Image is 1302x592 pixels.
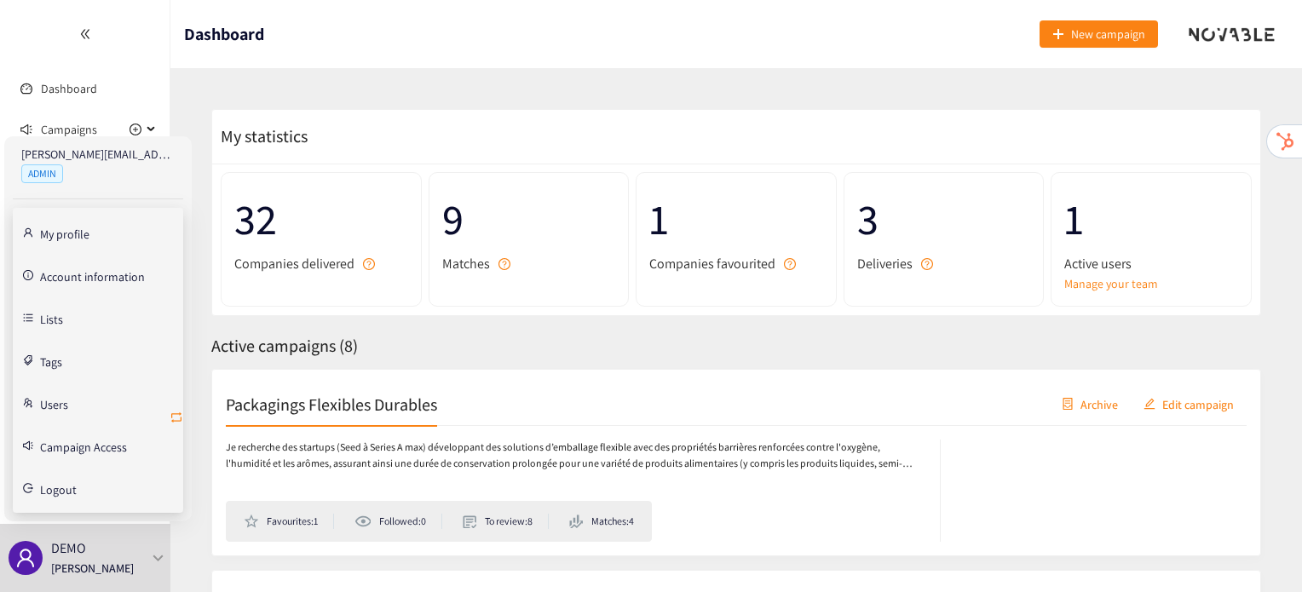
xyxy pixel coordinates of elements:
span: 9 [442,186,616,253]
span: question-circle [921,258,933,270]
span: container [1062,398,1074,411]
span: ADMIN [21,164,63,183]
span: 32 [234,186,408,253]
a: Tags [40,353,62,368]
button: retweet [170,405,183,432]
span: Archive [1080,394,1118,413]
button: editEdit campaign [1131,390,1247,417]
a: Packagings Flexibles DurablescontainerArchiveeditEdit campaignJe recherche des startups (Seed à S... [211,369,1261,556]
a: Dashboard [41,81,97,96]
span: edit [1144,398,1155,411]
span: question-circle [363,258,375,270]
span: 1 [649,186,823,253]
p: DEMO [51,537,86,559]
span: Active users [1064,253,1132,274]
span: double-left [79,28,91,40]
span: plus [1052,28,1064,42]
p: [PERSON_NAME] [51,559,134,578]
span: Campaigns [41,112,97,147]
span: sound [20,124,32,135]
span: 3 [857,186,1031,253]
h2: Packagings Flexibles Durables [226,392,437,416]
span: user [15,548,36,568]
li: To review: 8 [463,514,549,529]
a: Lists [40,310,63,325]
button: containerArchive [1049,390,1131,417]
span: 1 [1064,186,1238,253]
span: Companies delivered [234,253,354,274]
span: Matches [442,253,490,274]
a: My profile [40,225,89,240]
li: Matches: 4 [569,514,634,529]
span: retweet [170,411,183,427]
span: logout [23,483,33,493]
span: New campaign [1071,25,1145,43]
li: Favourites: 1 [244,514,334,529]
p: [PERSON_NAME][EMAIL_ADDRESS][DOMAIN_NAME] [21,145,175,164]
span: Companies favourited [649,253,775,274]
a: Account information [40,267,145,283]
span: plus-circle [130,124,141,135]
li: Followed: 0 [354,514,441,529]
span: Edit campaign [1162,394,1234,413]
span: My statistics [212,125,308,147]
span: question-circle [498,258,510,270]
span: Active campaigns ( 8 ) [211,335,358,357]
span: Deliveries [857,253,913,274]
a: Campaign Access [40,438,127,453]
span: question-circle [784,258,796,270]
p: Je recherche des startups (Seed à Series A max) développant des solutions d’emballage flexible av... [226,440,923,472]
iframe: Chat Widget [1217,510,1302,592]
button: plusNew campaign [1040,20,1158,48]
a: Users [40,395,68,411]
span: Logout [40,484,77,496]
a: Manage your team [1064,274,1238,293]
